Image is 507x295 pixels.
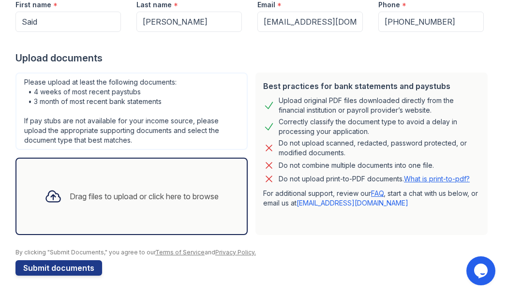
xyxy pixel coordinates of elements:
[263,80,480,92] div: Best practices for bank statements and paystubs
[466,256,497,285] iframe: chat widget
[15,73,248,150] div: Please upload at least the following documents: • 4 weeks of most recent paystubs • 3 month of mo...
[279,96,480,115] div: Upload original PDF files downloaded directly from the financial institution or payroll provider’...
[70,191,219,202] div: Drag files to upload or click here to browse
[155,249,205,256] a: Terms of Service
[263,189,480,208] p: For additional support, review our , start a chat with us below, or email us at
[215,249,256,256] a: Privacy Policy.
[279,138,480,158] div: Do not upload scanned, redacted, password protected, or modified documents.
[404,175,470,183] a: What is print-to-pdf?
[279,117,480,136] div: Correctly classify the document type to avoid a delay in processing your application.
[297,199,408,207] a: [EMAIL_ADDRESS][DOMAIN_NAME]
[15,260,102,276] button: Submit documents
[371,189,384,197] a: FAQ
[279,174,470,184] p: Do not upload print-to-PDF documents.
[15,249,492,256] div: By clicking "Submit Documents," you agree to our and
[279,160,434,171] div: Do not combine multiple documents into one file.
[15,51,492,65] div: Upload documents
